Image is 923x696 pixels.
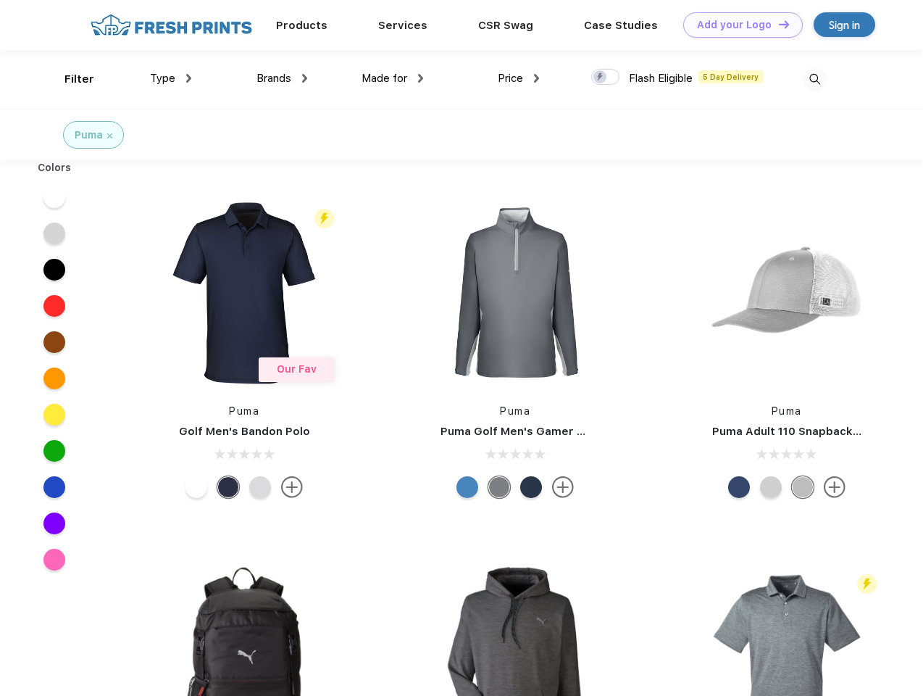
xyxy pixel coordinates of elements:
span: Our Fav [277,363,317,375]
img: filter_cancel.svg [107,133,112,138]
img: dropdown.png [534,74,539,83]
a: Sign in [814,12,875,37]
img: more.svg [281,476,303,498]
a: Services [378,19,427,32]
span: Flash Eligible [629,72,693,85]
a: Products [276,19,327,32]
img: more.svg [824,476,845,498]
div: Quarry Brt Whit [760,476,782,498]
div: Quiet Shade [488,476,510,498]
div: Quarry with Brt Whit [792,476,814,498]
span: Brands [256,72,291,85]
div: Puma [75,128,103,143]
img: func=resize&h=266 [690,196,883,389]
a: CSR Swag [478,19,533,32]
span: Type [150,72,175,85]
div: Bright White [185,476,207,498]
img: dropdown.png [302,74,307,83]
span: 5 Day Delivery [698,70,763,83]
div: Peacoat with Qut Shd [728,476,750,498]
div: Navy Blazer [217,476,239,498]
img: fo%20logo%202.webp [86,12,256,38]
div: Navy Blazer [520,476,542,498]
span: Price [498,72,523,85]
span: Made for [362,72,407,85]
a: Puma [772,405,802,417]
img: func=resize&h=266 [148,196,341,389]
div: Add your Logo [697,19,772,31]
img: dropdown.png [418,74,423,83]
a: Puma [229,405,259,417]
img: flash_active_toggle.svg [314,209,334,228]
div: Sign in [829,17,860,33]
img: more.svg [552,476,574,498]
img: DT [779,20,789,28]
img: func=resize&h=266 [419,196,611,389]
a: Golf Men's Bandon Polo [179,425,310,438]
div: Bright Cobalt [456,476,478,498]
a: Puma [500,405,530,417]
img: desktop_search.svg [803,67,827,91]
div: Colors [27,160,83,175]
div: Filter [64,71,94,88]
img: dropdown.png [186,74,191,83]
a: Puma Golf Men's Gamer Golf Quarter-Zip [440,425,669,438]
div: High Rise [249,476,271,498]
img: flash_active_toggle.svg [857,574,877,594]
